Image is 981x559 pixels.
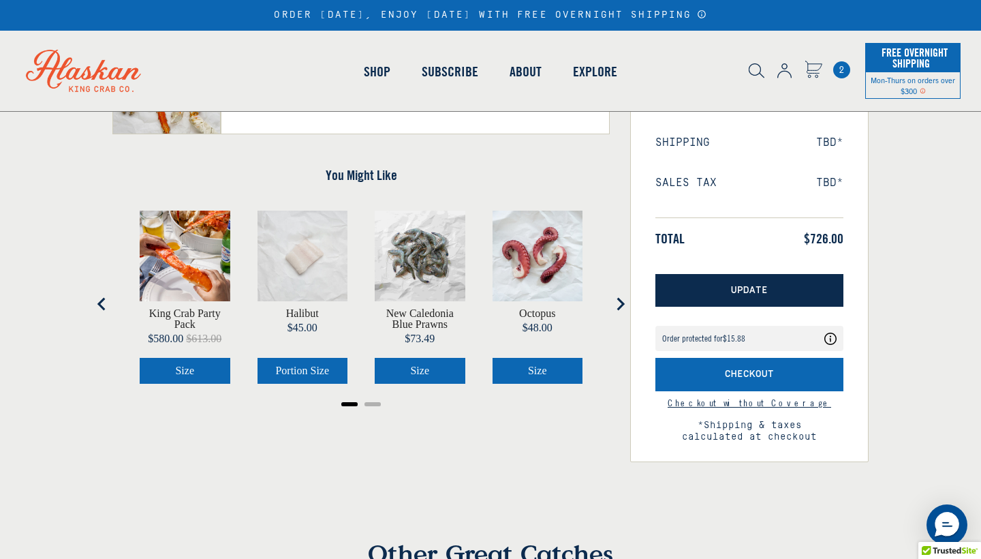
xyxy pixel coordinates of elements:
[920,86,926,95] span: Shipping Notice Icon
[668,397,831,409] a: Continue to checkout without Shipping Protection
[494,33,557,110] a: About
[275,365,329,376] span: Portion Size
[749,63,764,78] img: search
[89,290,116,318] button: Go to last slide
[140,308,230,330] a: View King Crab Party Pack
[493,211,583,301] img: Octopus on parchment paper.
[725,369,774,380] span: Checkout
[479,197,597,397] div: product
[662,334,745,343] div: Order protected for $15.88
[655,177,717,190] span: Sales Tax
[186,333,221,344] span: $613.00
[258,358,348,384] button: Select Halibut portion size
[274,10,706,21] div: ORDER [DATE], ENJOY [DATE] WITH FREE OVERNIGHT SHIPPING
[406,33,494,110] a: Subscribe
[244,197,362,397] div: product
[523,322,552,333] span: $48.00
[655,274,843,307] button: Update
[348,33,406,110] a: Shop
[833,61,850,78] a: Cart
[126,197,244,397] div: product
[258,211,348,301] img: Halibut
[375,308,465,330] a: View New Caledonia Blue Prawns
[375,211,465,301] img: Caledonia blue prawns on parchment paper
[286,308,319,319] a: View Halibut
[140,358,230,384] button: Select King Crab Party Pack size
[805,61,822,80] a: Cart
[410,365,429,376] span: Size
[878,42,948,74] span: Free Overnight Shipping
[777,63,792,78] img: account
[112,397,610,408] ul: Select a slide to show
[557,33,633,110] a: Explore
[655,358,843,391] button: Checkout with Shipping Protection included for an additional fee as listed above
[405,333,435,344] span: $73.49
[341,402,358,406] button: Go to page 1
[140,211,230,301] img: Crab pack
[493,358,583,384] button: Select Octopus size
[361,197,479,397] div: product
[655,319,843,358] div: route shipping protection selector element
[871,75,955,95] span: Mon-Thurs on orders over $300
[287,322,317,333] span: $45.00
[697,10,707,19] a: Announcement Bar Modal
[655,230,685,247] span: Total
[804,230,843,247] span: $726.00
[606,290,634,318] button: Next slide
[833,61,850,78] span: 2
[7,31,160,111] img: Alaskan King Crab Co. logo
[175,365,194,376] span: Size
[375,358,465,384] button: Select New Caledonia Blue Prawns size
[926,504,967,545] div: Messenger Dummy Widget
[731,285,768,297] span: Update
[655,408,843,443] span: *Shipping & taxes calculated at checkout
[528,365,547,376] span: Size
[655,326,843,351] div: Coverage Options
[364,402,381,406] button: Go to page 2
[655,136,710,149] span: Shipping
[519,308,555,319] a: View Octopus
[148,333,183,344] span: $580.00
[112,167,610,183] h4: You Might Like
